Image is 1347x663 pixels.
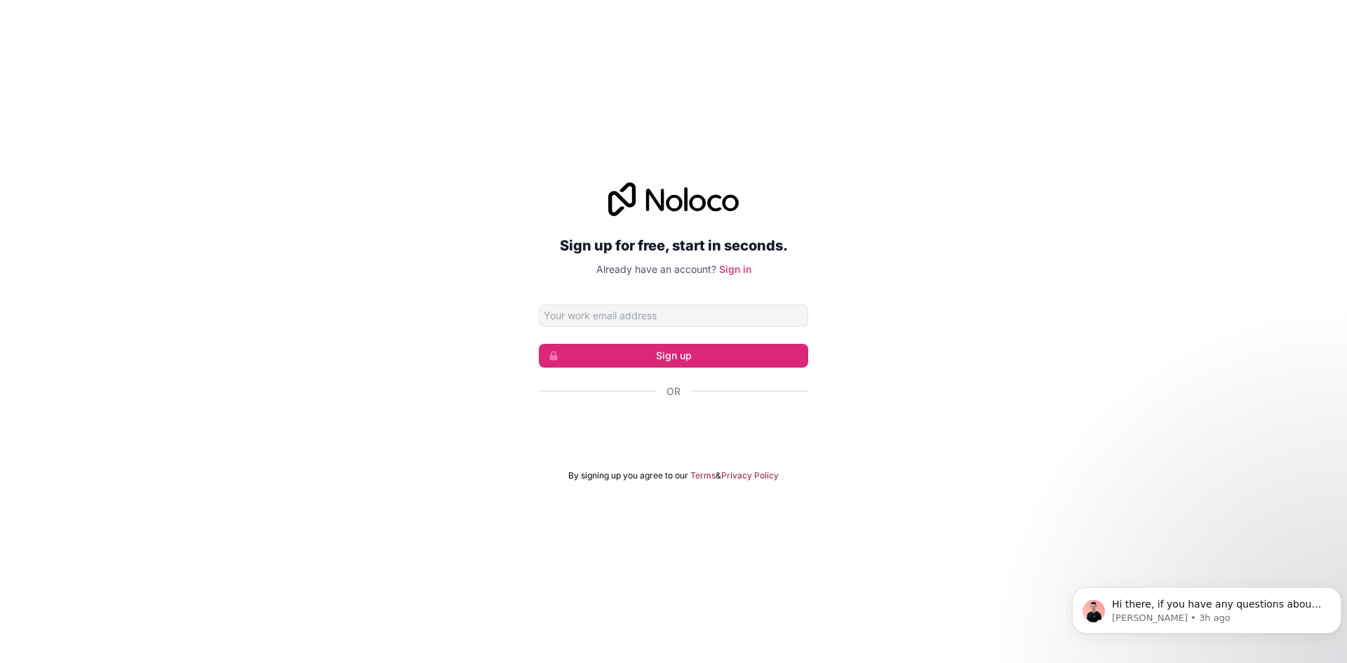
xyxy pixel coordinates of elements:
iframe: Intercom notifications message [1066,558,1347,656]
a: Terms [690,470,716,481]
input: Email address [539,304,808,327]
a: Sign in [719,263,751,275]
span: By signing up you agree to our [568,470,688,481]
span: Already have an account? [596,263,716,275]
a: Privacy Policy [721,470,779,481]
span: Or [666,384,681,399]
button: Sign up [539,344,808,368]
iframe: Sign in with Google Button [532,414,815,445]
span: & [716,470,721,481]
h2: Sign up for free, start in seconds. [539,233,808,258]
